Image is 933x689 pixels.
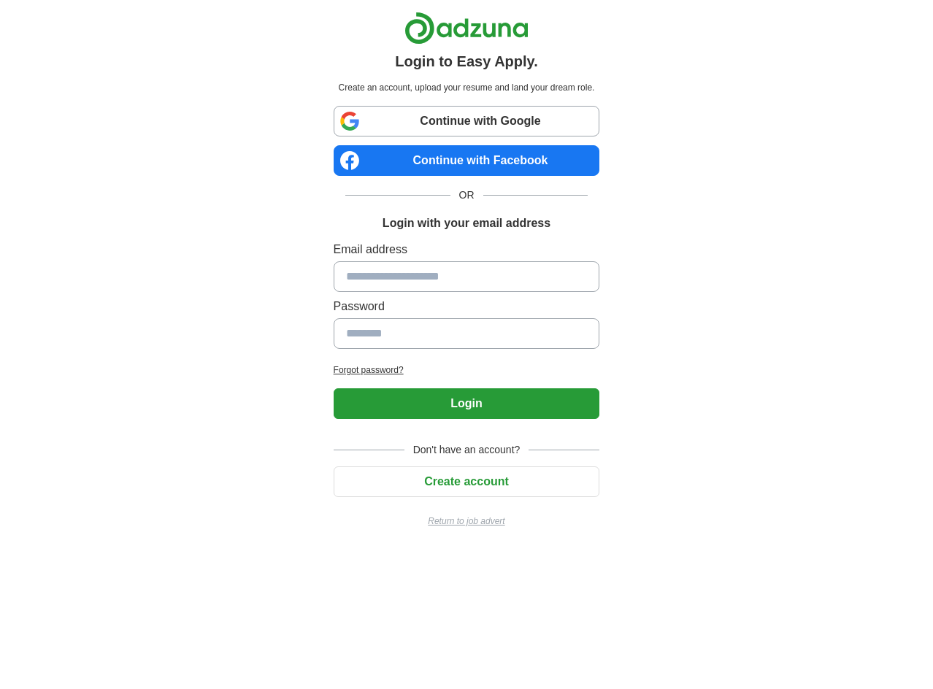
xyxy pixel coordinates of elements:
[334,363,600,377] a: Forgot password?
[395,50,538,72] h1: Login to Easy Apply.
[334,145,600,176] a: Continue with Facebook
[334,388,600,419] button: Login
[334,515,600,528] a: Return to job advert
[334,241,600,258] label: Email address
[334,475,600,488] a: Create account
[404,442,529,458] span: Don't have an account?
[334,466,600,497] button: Create account
[383,215,550,232] h1: Login with your email address
[404,12,529,45] img: Adzuna logo
[334,298,600,315] label: Password
[450,188,483,203] span: OR
[334,106,600,136] a: Continue with Google
[337,81,597,94] p: Create an account, upload your resume and land your dream role.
